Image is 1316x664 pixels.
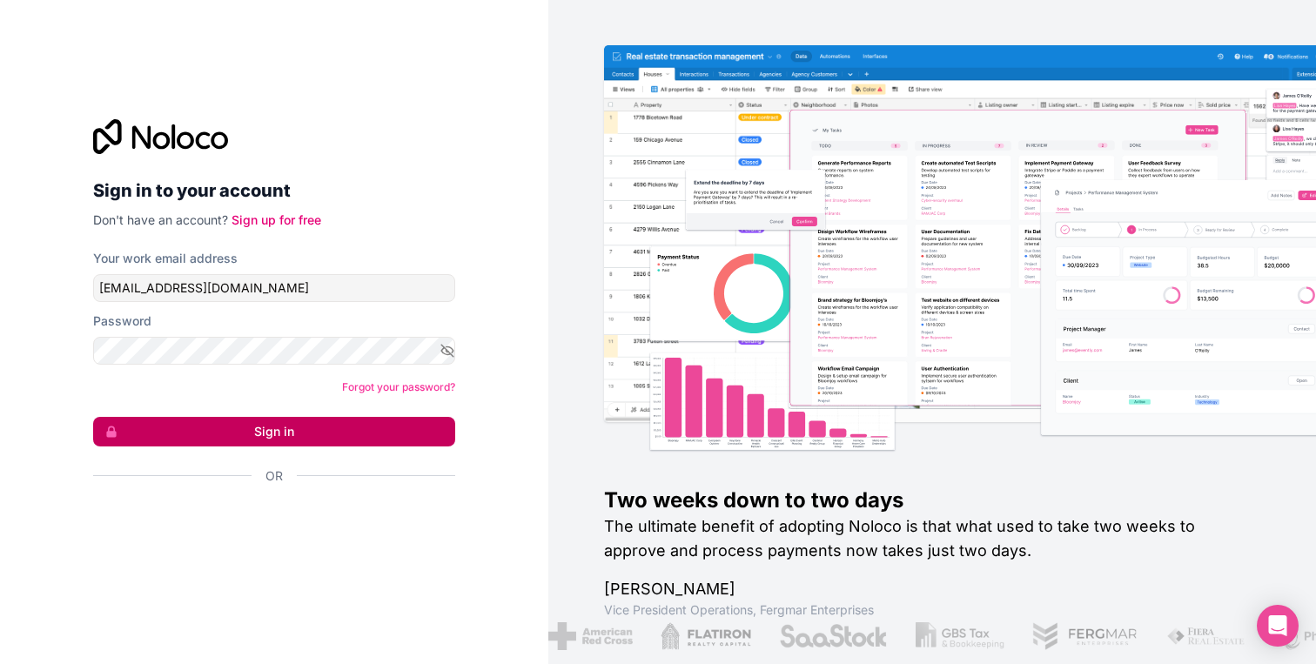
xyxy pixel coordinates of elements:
h2: The ultimate benefit of adopting Noloco is that what used to take two weeks to approve and proces... [604,514,1260,563]
label: Your work email address [93,250,238,267]
input: Password [93,337,455,365]
img: /assets/fergmar-CudnrXN5.png [1030,622,1136,650]
img: /assets/gbstax-C-GtDUiK.png [914,622,1003,650]
img: /assets/flatiron-C8eUkumj.png [659,622,749,650]
span: Don't have an account? [93,212,228,227]
img: /assets/saastock-C6Zbiodz.png [776,622,886,650]
label: Password [93,312,151,330]
input: Email address [93,274,455,302]
h2: Sign in to your account [93,175,455,206]
iframe: Schaltfläche „Über Google anmelden“ [84,504,450,542]
button: Sign in [93,417,455,446]
img: /assets/american-red-cross-BAupjrZR.png [546,622,630,650]
a: Forgot your password? [342,380,455,393]
h1: Two weeks down to two days [604,486,1260,514]
span: Or [265,467,283,485]
div: Open Intercom Messenger [1257,605,1299,647]
h1: Vice President Operations , Fergmar Enterprises [604,601,1260,619]
img: /assets/fiera-fwj2N5v4.png [1164,622,1245,650]
h1: [PERSON_NAME] [604,577,1260,601]
a: Sign up for free [232,212,321,227]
